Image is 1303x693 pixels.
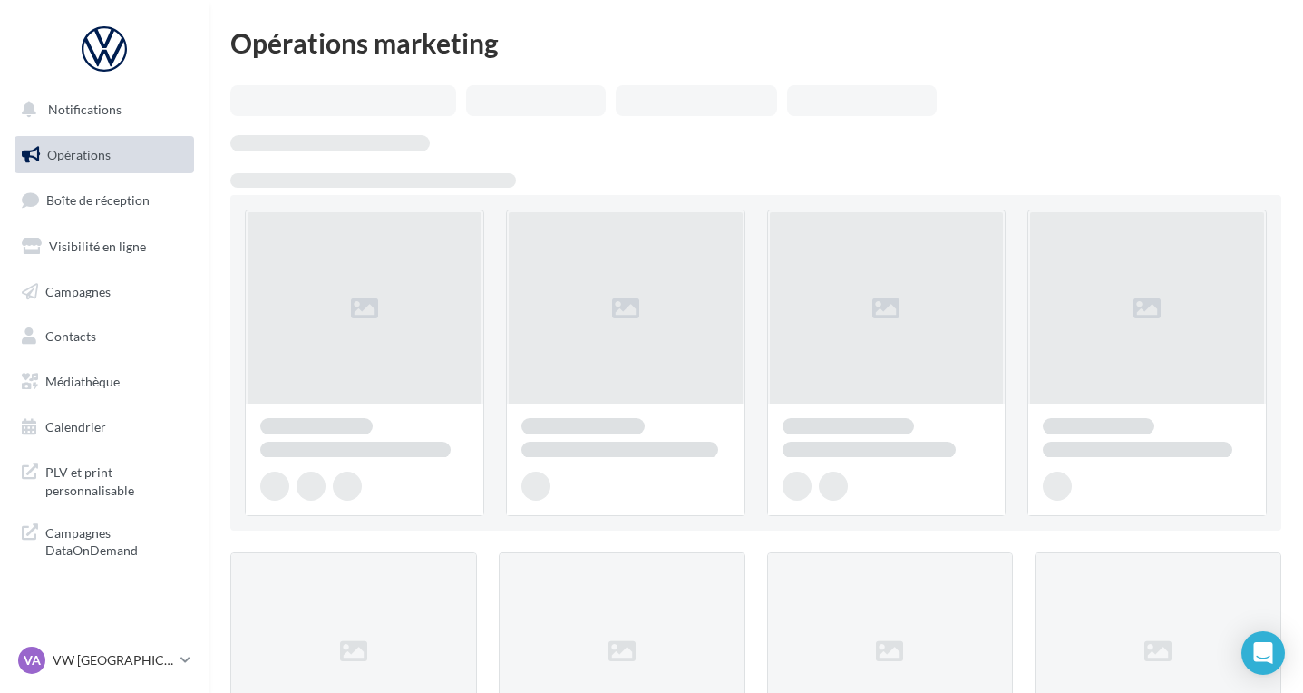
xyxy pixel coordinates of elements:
[53,651,173,669] p: VW [GEOGRAPHIC_DATA]
[11,136,198,174] a: Opérations
[45,460,187,499] span: PLV et print personnalisable
[45,419,106,434] span: Calendrier
[45,521,187,560] span: Campagnes DataOnDemand
[1241,631,1285,675] div: Open Intercom Messenger
[11,408,198,446] a: Calendrier
[45,374,120,389] span: Médiathèque
[11,273,198,311] a: Campagnes
[46,192,150,208] span: Boîte de réception
[48,102,122,117] span: Notifications
[45,328,96,344] span: Contacts
[11,317,198,356] a: Contacts
[45,283,111,298] span: Campagnes
[47,147,111,162] span: Opérations
[11,453,198,506] a: PLV et print personnalisable
[15,643,194,678] a: VA VW [GEOGRAPHIC_DATA]
[230,29,1281,56] div: Opérations marketing
[11,513,198,567] a: Campagnes DataOnDemand
[11,91,190,129] button: Notifications
[11,363,198,401] a: Médiathèque
[49,239,146,254] span: Visibilité en ligne
[24,651,41,669] span: VA
[11,228,198,266] a: Visibilité en ligne
[11,181,198,220] a: Boîte de réception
